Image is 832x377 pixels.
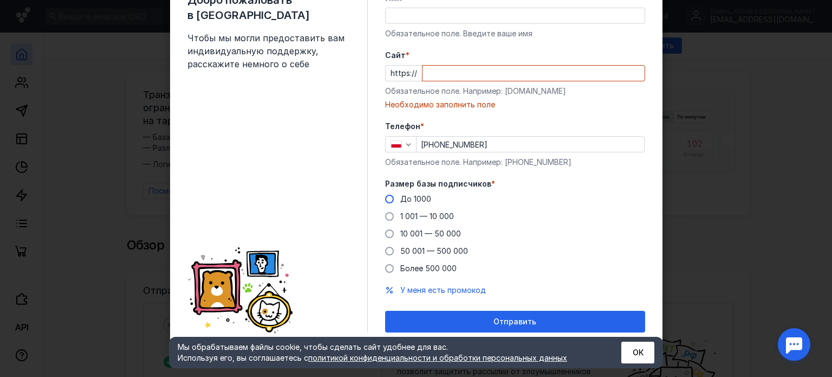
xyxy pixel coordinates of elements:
span: 50 001 — 500 000 [400,246,468,255]
div: Необходимо заполнить поле [385,99,645,110]
span: У меня есть промокод [400,285,486,295]
button: ОК [621,342,654,363]
button: У меня есть промокод [400,285,486,296]
div: Мы обрабатываем файлы cookie, чтобы сделать сайт удобнее для вас. Используя его, вы соглашаетесь c [178,342,595,363]
span: Размер базы подписчиков [385,178,491,189]
div: Обязательное поле. Например: [DOMAIN_NAME] [385,86,645,97]
a: политикой конфиденциальности и обработки персональных данных [308,353,567,362]
div: Обязательное поле. Например: [PHONE_NUMBER] [385,157,645,168]
span: Чтобы мы могли предоставить вам индивидуальную поддержку, расскажите немного о себе [187,31,350,71]
span: Cайт [385,50,406,61]
span: До 1000 [400,194,431,203]
button: Отправить [385,311,645,333]
span: Более 500 000 [400,264,457,273]
span: Отправить [493,317,536,327]
span: 10 001 — 50 000 [400,229,461,238]
div: Обязательное поле. Введите ваше имя [385,28,645,39]
span: 1 001 — 10 000 [400,212,454,221]
span: Телефон [385,121,420,132]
